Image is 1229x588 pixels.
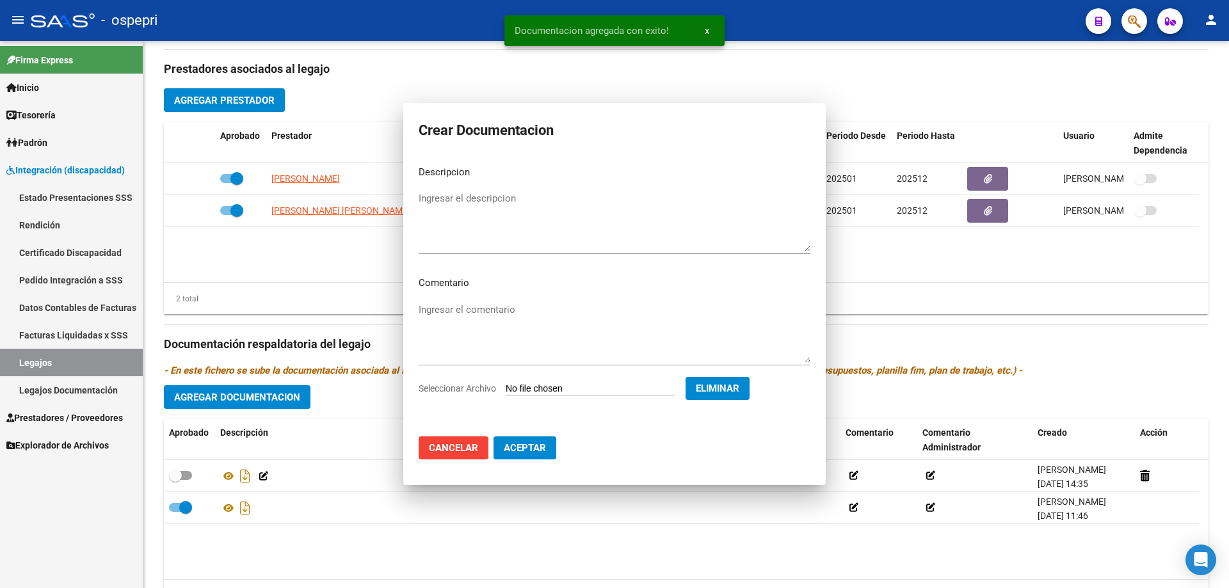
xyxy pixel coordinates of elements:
[215,419,840,461] datatable-header-cell: Descripción
[6,81,39,95] span: Inicio
[271,205,410,216] span: [PERSON_NAME] [PERSON_NAME]
[826,173,857,184] span: 202501
[840,419,917,461] datatable-header-cell: Comentario
[1140,427,1168,438] span: Acción
[705,25,709,36] span: x
[826,131,886,141] span: Periodo Desde
[515,24,669,37] span: Documentacion agregada con exito!
[164,365,1022,376] i: - En este fichero se sube la documentación asociada al legajo. Es información del afiliado y del ...
[6,163,125,177] span: Integración (discapacidad)
[897,131,955,141] span: Periodo Hasta
[696,383,739,394] span: Eliminar
[6,136,47,150] span: Padrón
[6,438,109,452] span: Explorador de Archivos
[826,205,857,216] span: 202501
[922,427,981,452] span: Comentario Administrador
[419,383,496,393] span: Seleccionar Archivo
[1038,479,1088,489] span: [DATE] 14:35
[237,466,253,486] i: Descargar documento
[1038,497,1106,507] span: [PERSON_NAME]
[1134,131,1187,155] span: Admite Dependencia
[6,108,56,122] span: Tesorería
[897,173,928,184] span: 202512
[1063,131,1095,141] span: Usuario
[174,95,275,106] span: Agregar Prestador
[1038,427,1067,438] span: Creado
[6,53,73,67] span: Firma Express
[846,427,894,438] span: Comentario
[1063,173,1164,184] span: [PERSON_NAME] [DATE]
[1038,465,1106,475] span: [PERSON_NAME]
[821,122,892,164] datatable-header-cell: Periodo Desde
[1058,122,1129,164] datatable-header-cell: Usuario
[1063,205,1164,216] span: [PERSON_NAME] [DATE]
[220,427,268,438] span: Descripción
[419,165,810,180] p: Descripcion
[10,12,26,28] mat-icon: menu
[686,377,750,400] button: Eliminar
[494,436,556,459] button: Aceptar
[1135,419,1199,461] datatable-header-cell: Acción
[169,427,209,438] span: Aprobado
[164,419,215,461] datatable-header-cell: Aprobado
[429,442,478,454] span: Cancelar
[419,118,810,143] h2: Crear Documentacion
[215,122,266,164] datatable-header-cell: Aprobado
[1203,12,1219,28] mat-icon: person
[271,131,312,141] span: Prestador
[892,122,962,164] datatable-header-cell: Periodo Hasta
[220,131,260,141] span: Aprobado
[917,419,1032,461] datatable-header-cell: Comentario Administrador
[6,411,123,425] span: Prestadores / Proveedores
[271,173,340,184] span: [PERSON_NAME]
[419,276,810,290] p: Comentario
[237,498,253,518] i: Descargar documento
[504,442,546,454] span: Aceptar
[1129,122,1199,164] datatable-header-cell: Admite Dependencia
[266,122,616,164] datatable-header-cell: Prestador
[1038,511,1088,521] span: [DATE] 11:46
[1185,544,1216,575] div: Open Intercom Messenger
[1032,419,1135,461] datatable-header-cell: Creado
[897,205,928,216] span: 202512
[164,60,1209,78] h3: Prestadores asociados al legajo
[164,292,198,306] div: 2 total
[164,335,1209,353] h3: Documentación respaldatoria del legajo
[101,6,157,35] span: - ospepri
[174,392,300,403] span: Agregar Documentacion
[419,436,488,459] button: Cancelar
